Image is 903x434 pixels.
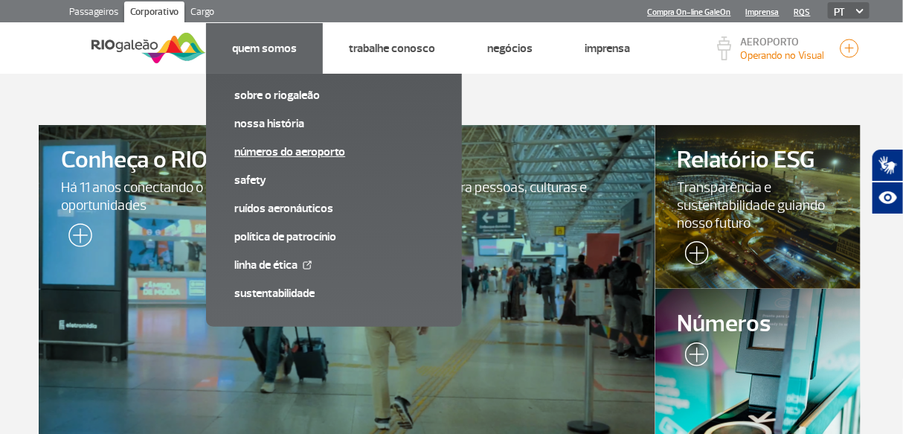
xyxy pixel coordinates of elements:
a: Sobre o RIOgaleão [234,87,434,103]
a: Política de Patrocínio [234,229,434,245]
a: Compra On-line GaleOn [648,7,731,17]
a: Cargo [184,1,220,25]
div: Plugin de acessibilidade da Hand Talk. [872,149,903,214]
img: leia-mais [678,342,709,372]
span: Números [678,311,838,337]
span: Transparência e sustentabilidade guiando nosso futuro [678,179,838,232]
img: External Link Icon [303,261,312,269]
span: Relatório ESG [678,147,838,173]
button: Abrir tradutor de língua de sinais. [872,149,903,182]
a: Passageiros [63,1,124,25]
a: Relatório ESGTransparência e sustentabilidade guiando nosso futuro [655,125,861,289]
a: Negócios [487,41,533,56]
img: leia-mais [61,223,92,253]
a: Linha de Ética [234,257,434,273]
a: Números do Aeroporto [234,144,434,160]
a: Nossa História [234,115,434,132]
a: SAFETY [234,172,434,188]
span: Conheça o RIOgaleão [61,147,633,173]
span: Há 11 anos conectando o Rio ao mundo e sendo a porta de entrada para pessoas, culturas e oportuni... [61,179,633,214]
button: Abrir recursos assistivos. [872,182,903,214]
a: Ruídos aeronáuticos [234,200,434,217]
img: leia-mais [678,241,709,271]
a: Imprensa [746,7,780,17]
a: RQS [794,7,811,17]
a: Trabalhe Conosco [349,41,435,56]
a: Imprensa [585,41,630,56]
a: Corporativo [124,1,184,25]
p: AEROPORTO [741,37,825,48]
a: Sustentabilidade [234,285,434,301]
a: Quem Somos [232,41,297,56]
p: Visibilidade de 10000m [741,48,825,63]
